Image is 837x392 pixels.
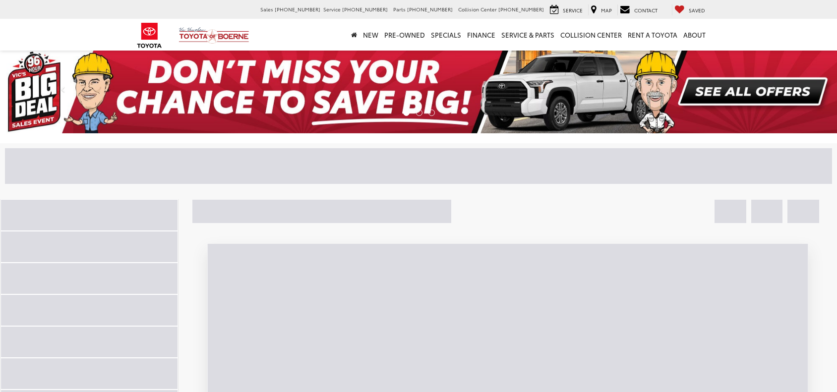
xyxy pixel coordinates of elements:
span: Sales [260,5,273,13]
a: My Saved Vehicles [672,4,708,15]
a: Specials [428,19,464,51]
span: [PHONE_NUMBER] [342,5,388,13]
a: Pre-Owned [381,19,428,51]
a: Finance [464,19,498,51]
span: [PHONE_NUMBER] [275,5,320,13]
span: Saved [689,6,705,14]
a: Contact [617,4,660,15]
a: Collision Center [557,19,625,51]
a: Rent a Toyota [625,19,680,51]
span: [PHONE_NUMBER] [498,5,544,13]
span: Map [601,6,612,14]
a: Map [588,4,614,15]
img: Toyota [131,19,168,52]
span: Parts [393,5,406,13]
span: Collision Center [458,5,497,13]
a: Home [348,19,360,51]
span: Service [323,5,341,13]
span: Contact [634,6,658,14]
a: Service [547,4,585,15]
a: New [360,19,381,51]
a: Service & Parts: Opens in a new tab [498,19,557,51]
span: [PHONE_NUMBER] [407,5,453,13]
span: Service [563,6,583,14]
img: Vic Vaughan Toyota of Boerne [179,27,249,44]
a: About [680,19,709,51]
